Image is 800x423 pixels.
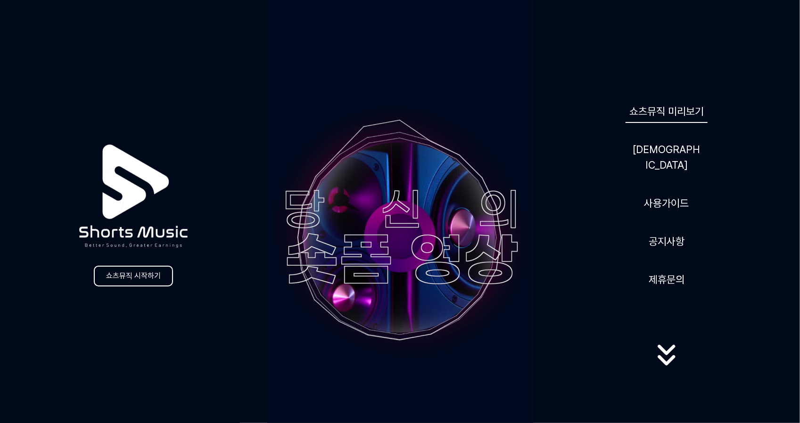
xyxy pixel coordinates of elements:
[94,266,173,286] a: 쇼츠뮤직 시작하기
[645,268,688,291] button: 제휴문의
[56,119,211,273] img: logo
[629,138,704,177] a: [DEMOGRAPHIC_DATA]
[645,230,688,253] a: 공지사항
[626,100,708,123] a: 쇼츠뮤직 미리보기
[641,192,693,215] a: 사용가이드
